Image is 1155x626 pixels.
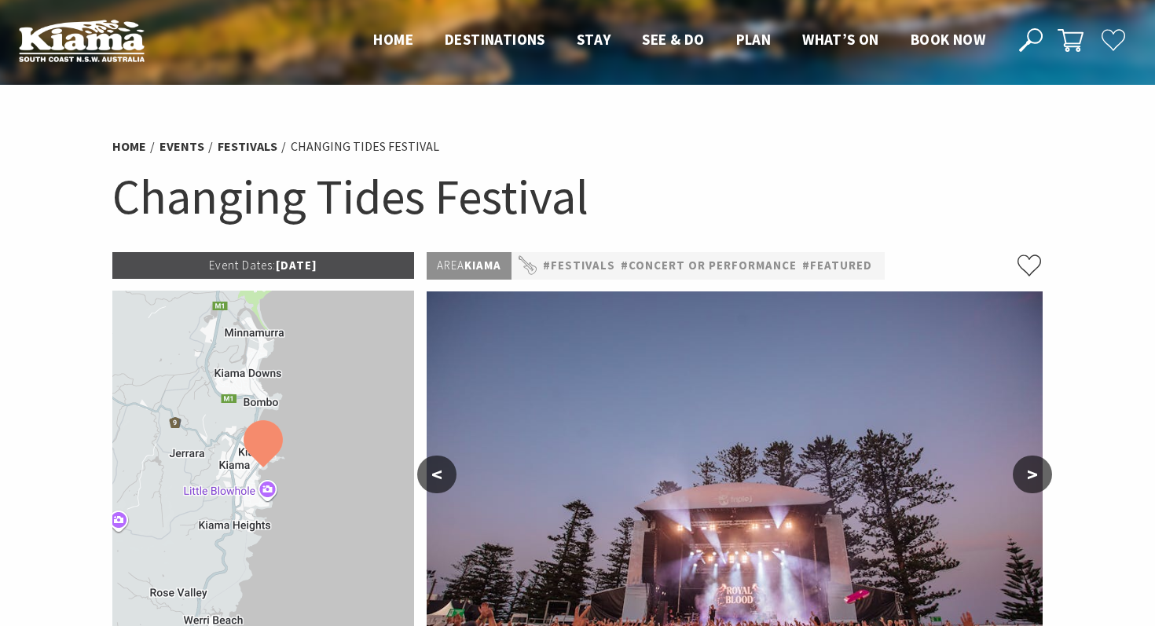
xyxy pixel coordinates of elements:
[357,27,1001,53] nav: Main Menu
[112,252,414,279] p: [DATE]
[437,258,464,273] span: Area
[1013,456,1052,493] button: >
[802,30,879,49] span: What’s On
[736,30,772,49] span: Plan
[911,30,985,49] span: Book now
[112,138,146,155] a: Home
[577,30,611,49] span: Stay
[642,30,704,49] span: See & Do
[159,138,204,155] a: Events
[112,165,1043,229] h1: Changing Tides Festival
[621,256,797,276] a: #Concert or Performance
[209,258,276,273] span: Event Dates:
[373,30,413,49] span: Home
[19,19,145,62] img: Kiama Logo
[218,138,277,155] a: Festivals
[445,30,545,49] span: Destinations
[427,252,511,280] p: Kiama
[802,256,872,276] a: #Featured
[291,137,439,157] li: Changing Tides Festival
[417,456,456,493] button: <
[543,256,615,276] a: #Festivals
